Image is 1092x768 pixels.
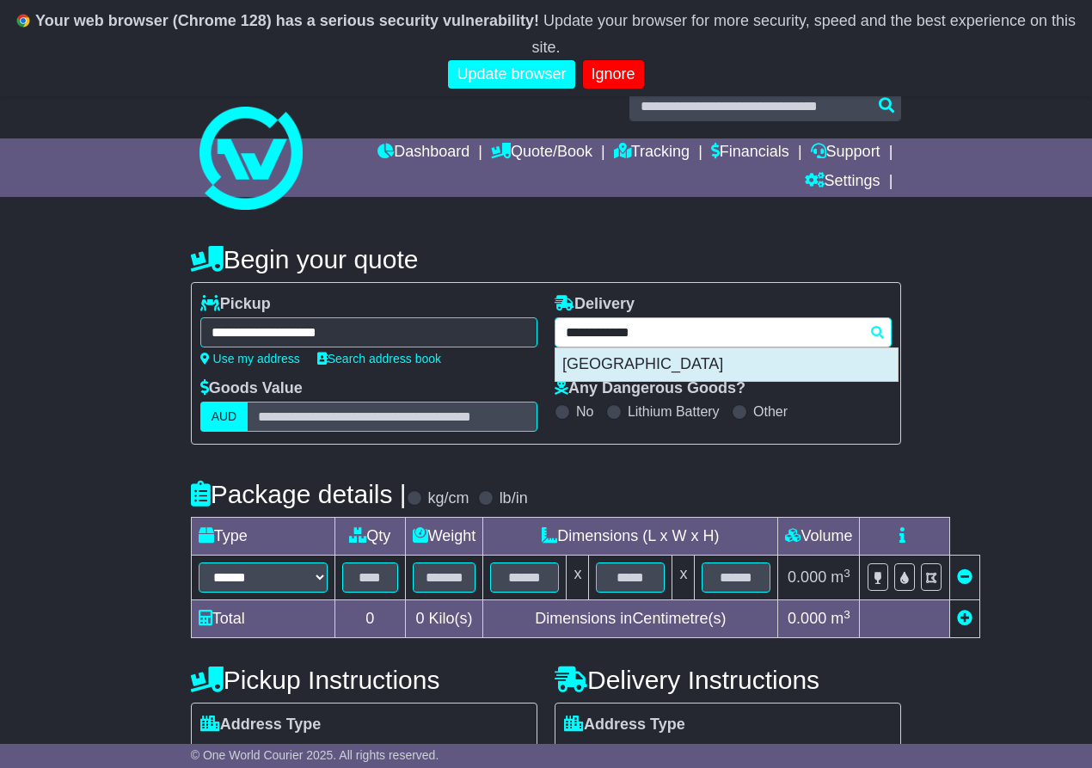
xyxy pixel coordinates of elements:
td: Kilo(s) [405,600,483,638]
span: 0.000 [788,568,826,586]
a: Ignore [583,60,644,89]
a: Use my address [200,352,300,366]
img: tab_keywords_by_traffic_grey.svg [174,100,187,114]
td: Qty [334,518,405,556]
h4: Package details | [191,480,407,508]
label: Other [753,403,788,420]
span: Air & Sea Depot [408,739,524,765]
span: © One World Courier 2025. All rights reserved. [191,748,439,762]
span: m [831,568,850,586]
div: Keywords by Traffic [193,101,284,113]
span: Commercial [665,739,754,765]
td: Weight [405,518,483,556]
label: AUD [200,402,248,432]
h4: Delivery Instructions [555,666,901,694]
a: Settings [805,168,880,197]
span: 0.000 [788,610,826,627]
span: 0 [416,610,425,627]
span: Update your browser for more security, speed and the best experience on this site. [531,12,1075,56]
span: Residential [564,739,647,765]
img: website_grey.svg [28,45,41,58]
a: Add new item [957,610,972,627]
td: Dimensions (L x W x H) [483,518,778,556]
sup: 3 [844,608,850,621]
span: Air & Sea Depot [772,739,888,765]
label: Delivery [555,295,635,314]
a: Financials [711,138,789,168]
span: Residential [200,739,284,765]
td: x [672,556,695,600]
td: 0 [334,600,405,638]
label: Lithium Battery [628,403,720,420]
label: Goods Value [200,379,303,398]
label: Address Type [200,716,322,734]
div: Domain Overview [69,101,154,113]
label: Any Dangerous Goods? [555,379,745,398]
a: Dashboard [377,138,469,168]
a: Support [811,138,880,168]
label: Address Type [564,716,685,734]
label: Pickup [200,295,271,314]
label: No [576,403,593,420]
typeahead: Please provide city [555,317,892,347]
img: tab_domain_overview_orange.svg [50,100,64,114]
a: Quote/Book [491,138,592,168]
a: Tracking [614,138,690,168]
a: Search address book [317,352,441,366]
td: Volume [778,518,860,556]
td: x [567,556,589,600]
div: [GEOGRAPHIC_DATA] [555,348,898,381]
div: Domain: [DOMAIN_NAME] [45,45,189,58]
h4: Begin your quote [191,245,902,273]
label: lb/in [500,489,528,508]
img: logo_orange.svg [28,28,41,41]
h4: Pickup Instructions [191,666,537,694]
a: Remove this item [957,568,972,586]
div: v 4.0.25 [48,28,84,41]
td: Dimensions in Centimetre(s) [483,600,778,638]
b: Your web browser (Chrome 128) has a serious security vulnerability! [35,12,539,29]
a: Update browser [448,60,574,89]
td: Type [191,518,334,556]
span: Commercial [301,739,390,765]
label: kg/cm [428,489,469,508]
td: Total [191,600,334,638]
sup: 3 [844,567,850,580]
span: m [831,610,850,627]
